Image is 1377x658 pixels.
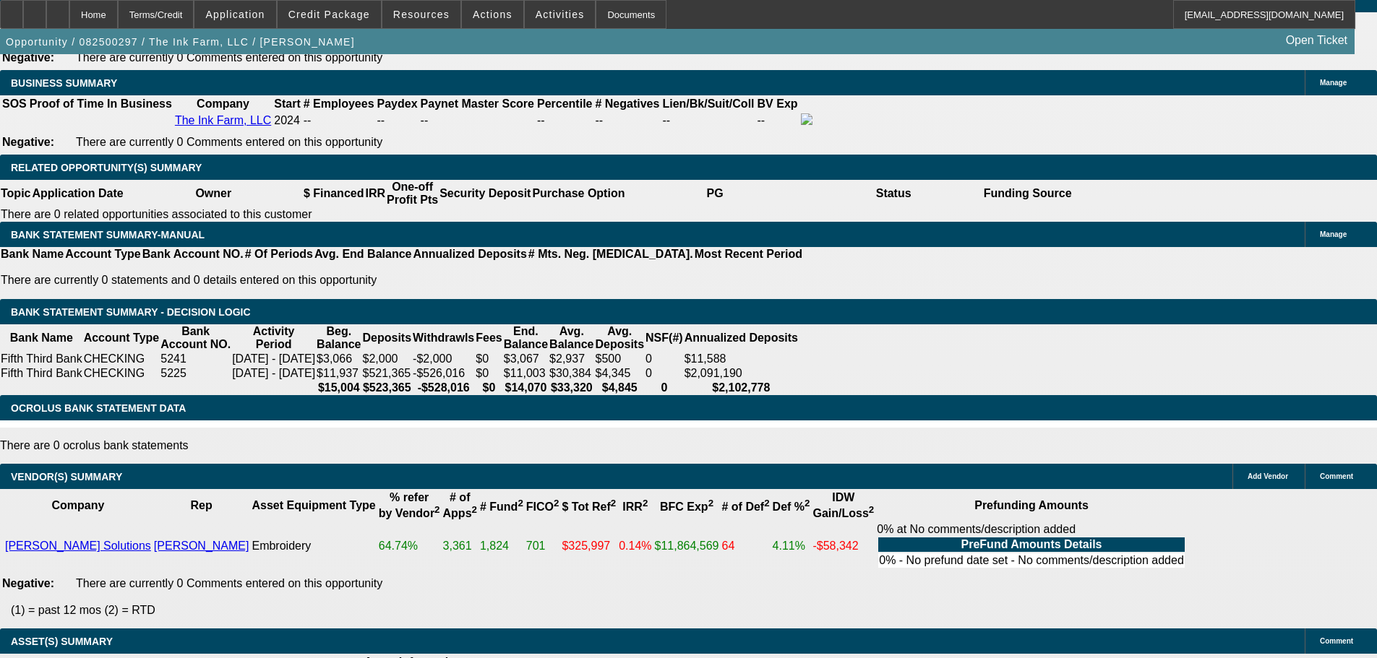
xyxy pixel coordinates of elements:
b: Percentile [537,98,592,110]
td: -$526,016 [412,366,475,381]
th: Deposits [361,324,412,352]
th: NSF(#) [645,324,684,352]
b: Prefunding Amounts [974,499,1089,511]
span: Manage [1320,230,1347,238]
td: $2,937 [549,352,594,366]
th: $2,102,778 [684,381,799,395]
p: There are currently 0 statements and 0 details entered on this opportunity [1,274,802,287]
th: Proof of Time In Business [29,97,173,111]
td: $2,000 [361,352,412,366]
span: OCROLUS BANK STATEMENT DATA [11,402,186,414]
td: [DATE] - [DATE] [231,352,316,366]
th: Fees [475,324,502,352]
span: Resources [393,9,450,20]
th: $15,004 [316,381,361,395]
th: SOS [1,97,27,111]
b: # Employees [304,98,374,110]
div: -- [537,114,592,127]
span: BUSINESS SUMMARY [11,77,117,89]
b: Company [51,499,104,511]
span: There are currently 0 Comments entered on this opportunity [76,136,382,148]
th: IRR [364,180,386,207]
th: End. Balance [503,324,549,352]
th: $523,365 [361,381,412,395]
th: Security Deposit [439,180,531,207]
td: 5241 [160,352,231,366]
span: Manage [1320,79,1347,87]
th: PG [625,180,804,207]
th: Annualized Deposits [412,247,527,261]
p: (1) = past 12 mos (2) = RTD [11,604,1377,617]
th: Funding Source [983,180,1073,207]
td: 64 [721,522,771,570]
b: # of Def [722,501,770,513]
td: $4,345 [594,366,645,381]
button: Application [194,1,275,28]
td: $521,365 [361,366,412,381]
b: Paydex [377,98,418,110]
td: 0 [645,366,684,381]
td: $3,066 [316,352,361,366]
b: % refer by Vendor [379,491,440,519]
sup: 2 [643,498,648,508]
sup: 2 [554,498,559,508]
td: $11,937 [316,366,361,381]
td: 4.11% [772,522,811,570]
th: $14,070 [503,381,549,395]
th: Avg. Balance [549,324,594,352]
td: $500 [594,352,645,366]
b: BV Exp [758,98,798,110]
b: Rep [191,499,213,511]
span: RELATED OPPORTUNITY(S) SUMMARY [11,162,202,173]
div: -- [421,114,534,127]
th: Annualized Deposits [684,324,799,352]
sup: 2 [764,498,769,508]
td: $0 [475,366,502,381]
b: PreFund Amounts Details [961,538,1102,550]
td: $325,997 [561,522,617,570]
td: $11,003 [503,366,549,381]
span: Comment [1320,472,1353,480]
th: 0 [645,381,684,395]
th: Activity Period [231,324,316,352]
span: Credit Package [288,9,370,20]
th: # Of Periods [244,247,314,261]
b: Paynet Master Score [421,98,534,110]
th: $4,845 [594,381,645,395]
th: -$528,016 [412,381,475,395]
td: -$58,342 [812,522,875,570]
sup: 2 [869,504,874,515]
b: Company [197,98,249,110]
td: $3,067 [503,352,549,366]
span: -- [304,114,312,126]
div: 0% at No comments/description added [877,523,1186,569]
th: Owner [124,180,303,207]
td: -- [377,113,419,129]
th: $ Financed [303,180,365,207]
sup: 2 [708,498,713,508]
div: -- [595,114,659,127]
sup: 2 [434,504,439,515]
span: Comment [1320,637,1353,645]
span: Activities [536,9,585,20]
b: # Negatives [595,98,659,110]
div: $2,091,190 [685,367,798,380]
b: Def % [773,501,810,513]
b: Start [274,98,300,110]
th: One-off Profit Pts [386,180,439,207]
th: Bank Account NO. [142,247,244,261]
b: BFC Exp [660,501,713,513]
td: $30,384 [549,366,594,381]
th: Avg. End Balance [314,247,413,261]
td: 0.14% [618,522,652,570]
button: Resources [382,1,460,28]
th: $33,320 [549,381,594,395]
b: IDW Gain/Loss [812,491,874,519]
th: Beg. Balance [316,324,361,352]
span: VENDOR(S) SUMMARY [11,471,122,482]
b: # Fund [480,501,523,513]
td: 5225 [160,366,231,381]
button: Activities [525,1,596,28]
th: Status [805,180,983,207]
b: Negative: [2,136,54,148]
